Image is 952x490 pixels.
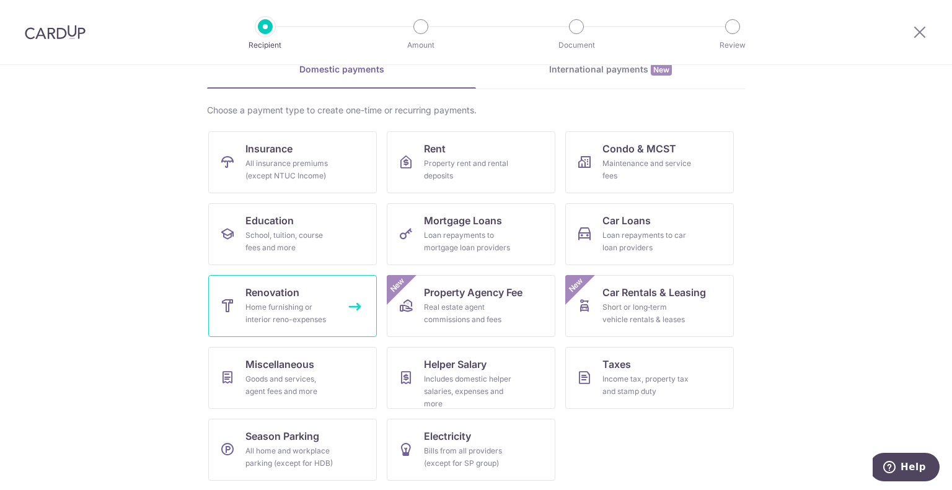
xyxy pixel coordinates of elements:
p: Amount [375,39,467,51]
a: EducationSchool, tuition, course fees and more [208,203,377,265]
div: Goods and services, agent fees and more [245,373,335,398]
img: CardUp [25,25,86,40]
p: Review [687,39,778,51]
p: Document [531,39,622,51]
a: MiscellaneousGoods and services, agent fees and more [208,347,377,409]
span: Car Loans [602,213,651,228]
span: Condo & MCST [602,141,676,156]
span: New [651,64,672,76]
div: Home furnishing or interior reno-expenses [245,301,335,326]
a: ElectricityBills from all providers (except for SP group) [387,419,555,481]
span: Miscellaneous [245,357,314,372]
div: Property rent and rental deposits [424,157,513,182]
div: International payments [476,63,745,76]
div: Maintenance and service fees [602,157,692,182]
span: Car Rentals & Leasing [602,285,706,300]
a: RentProperty rent and rental deposits [387,131,555,193]
div: Bills from all providers (except for SP group) [424,445,513,470]
span: Electricity [424,429,471,444]
div: Income tax, property tax and stamp duty [602,373,692,398]
span: Renovation [245,285,299,300]
a: Mortgage LoansLoan repayments to mortgage loan providers [387,203,555,265]
div: All home and workplace parking (except for HDB) [245,445,335,470]
a: Property Agency FeeReal estate agent commissions and feesNew [387,275,555,337]
span: Rent [424,141,446,156]
div: Includes domestic helper salaries, expenses and more [424,373,513,410]
span: New [566,275,586,295]
a: TaxesIncome tax, property tax and stamp duty [565,347,734,409]
div: Choose a payment type to create one-time or recurring payments. [207,104,745,116]
div: Real estate agent commissions and fees [424,301,513,326]
div: Loan repayments to car loan providers [602,229,692,254]
a: Season ParkingAll home and workplace parking (except for HDB) [208,419,377,481]
div: Loan repayments to mortgage loan providers [424,229,513,254]
div: School, tuition, course fees and more [245,229,335,254]
a: Car LoansLoan repayments to car loan providers [565,203,734,265]
a: Condo & MCSTMaintenance and service fees [565,131,734,193]
span: Education [245,213,294,228]
a: InsuranceAll insurance premiums (except NTUC Income) [208,131,377,193]
a: Helper SalaryIncludes domestic helper salaries, expenses and more [387,347,555,409]
span: Insurance [245,141,293,156]
span: New [387,275,408,295]
span: Taxes [602,357,631,372]
span: Helper Salary [424,357,487,372]
a: Car Rentals & LeasingShort or long‑term vehicle rentals & leasesNew [565,275,734,337]
div: Domestic payments [207,63,476,76]
span: Property Agency Fee [424,285,522,300]
p: Recipient [219,39,311,51]
div: Short or long‑term vehicle rentals & leases [602,301,692,326]
span: Season Parking [245,429,319,444]
div: All insurance premiums (except NTUC Income) [245,157,335,182]
span: Mortgage Loans [424,213,502,228]
iframe: Opens a widget where you can find more information [873,453,940,484]
a: RenovationHome furnishing or interior reno-expenses [208,275,377,337]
